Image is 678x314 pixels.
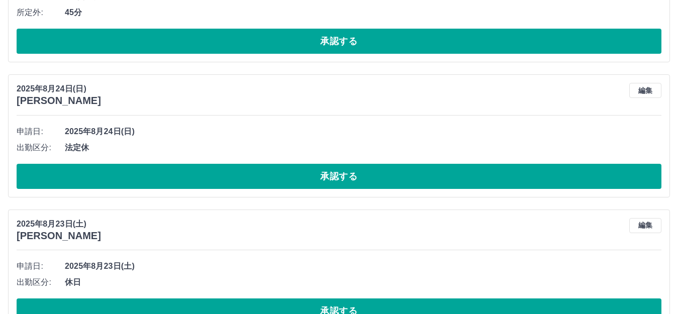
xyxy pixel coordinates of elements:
[65,126,661,138] span: 2025年8月24日(日)
[17,142,65,154] span: 出勤区分:
[17,218,101,230] p: 2025年8月23日(土)
[17,164,661,189] button: 承認する
[17,260,65,272] span: 申請日:
[629,83,661,98] button: 編集
[17,230,101,242] h3: [PERSON_NAME]
[17,95,101,107] h3: [PERSON_NAME]
[17,7,65,19] span: 所定外:
[629,218,661,233] button: 編集
[17,29,661,54] button: 承認する
[65,142,661,154] span: 法定休
[65,260,661,272] span: 2025年8月23日(土)
[65,7,661,19] span: 45分
[17,126,65,138] span: 申請日:
[17,276,65,288] span: 出勤区分:
[65,276,661,288] span: 休日
[17,83,101,95] p: 2025年8月24日(日)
